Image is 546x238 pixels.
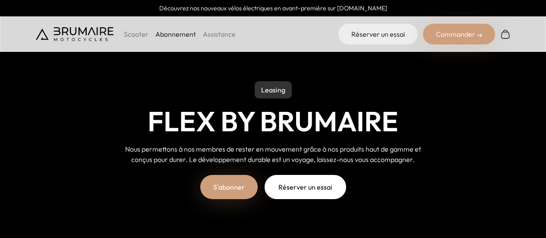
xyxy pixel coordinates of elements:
[338,24,418,44] a: Réserver un essai
[203,30,236,38] a: Assistance
[124,29,148,39] p: Scooter
[500,29,511,39] img: Panier
[265,175,346,199] a: Réserver un essai
[155,30,196,38] a: Abonnement
[255,81,292,98] p: Leasing
[148,105,398,137] h1: Flex by Brumaire
[200,175,258,199] a: S'abonner
[125,145,421,164] span: Nous permettons à nos membres de rester en mouvement grâce à nos produits haut de gamme et conçus...
[36,27,114,41] img: Brumaire Motocycles
[423,24,495,44] div: Commander
[477,33,482,38] img: right-arrow-2.png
